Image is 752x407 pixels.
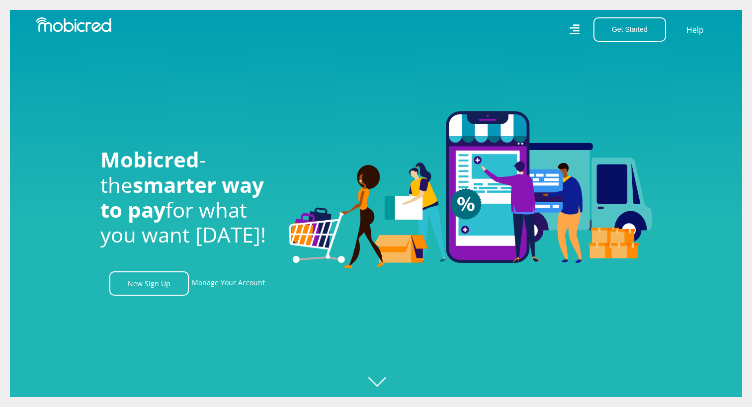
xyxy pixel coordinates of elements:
[100,145,199,173] span: Mobicred
[109,271,189,296] a: New Sign Up
[192,271,265,296] a: Manage Your Account
[100,170,264,224] span: smarter way to pay
[593,17,666,42] button: Get Started
[100,147,274,247] h1: - the for what you want [DATE]!
[36,17,111,32] img: Mobicred
[289,111,652,268] img: Welcome to Mobicred
[686,23,704,36] a: Help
